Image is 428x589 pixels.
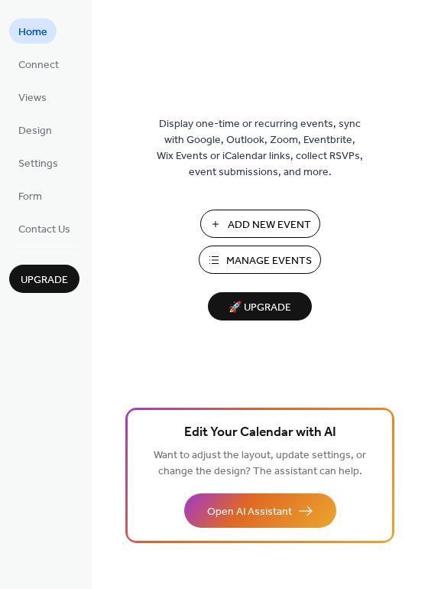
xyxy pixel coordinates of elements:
[18,156,58,172] span: Settings
[207,504,292,520] span: Open AI Assistant
[226,253,312,269] span: Manage Events
[9,183,51,208] a: Form
[9,51,68,76] a: Connect
[9,150,67,175] a: Settings
[18,189,42,205] span: Form
[199,246,321,274] button: Manage Events
[184,493,336,528] button: Open AI Assistant
[9,84,56,109] a: Views
[18,57,59,73] span: Connect
[157,116,363,181] span: Display one-time or recurring events, sync with Google, Outlook, Zoom, Eventbrite, Wix Events or ...
[18,90,47,106] span: Views
[18,24,47,41] span: Home
[9,18,57,44] a: Home
[208,292,312,321] button: 🚀 Upgrade
[18,123,52,139] span: Design
[228,217,311,233] span: Add New Event
[9,117,61,142] a: Design
[217,298,303,318] span: 🚀 Upgrade
[18,222,70,238] span: Contact Us
[9,265,79,293] button: Upgrade
[21,272,68,288] span: Upgrade
[184,422,336,444] span: Edit Your Calendar with AI
[9,216,79,241] a: Contact Us
[200,210,320,238] button: Add New Event
[154,445,366,482] span: Want to adjust the layout, update settings, or change the design? The assistant can help.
